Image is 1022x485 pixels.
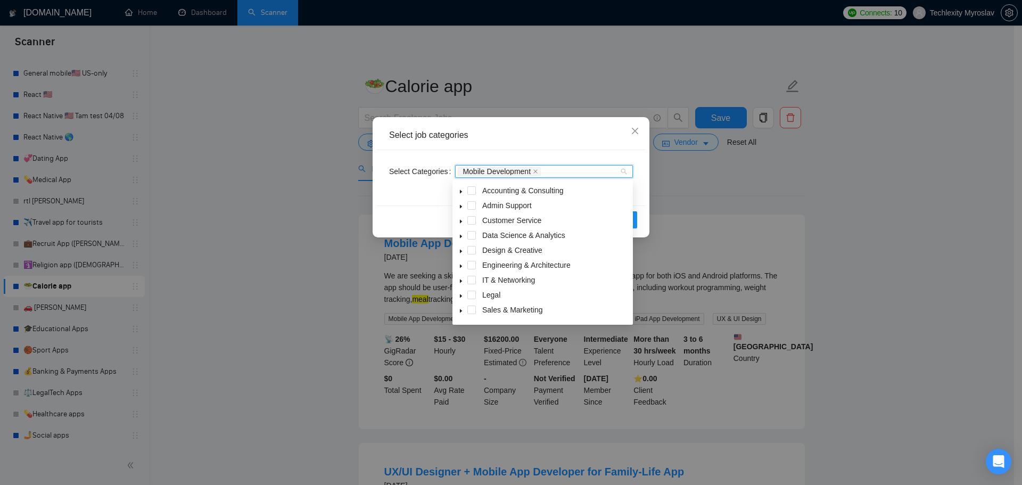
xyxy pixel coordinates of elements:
span: Design & Creative [480,244,631,257]
span: caret-down [458,293,464,299]
span: Admin Support [482,201,532,210]
span: Customer Service [482,216,541,225]
span: close [533,169,538,174]
span: caret-down [458,189,464,194]
span: Mobile Development [458,167,541,176]
span: Legal [480,289,631,301]
span: IT & Networking [482,276,535,284]
span: Data Science & Analytics [482,231,565,240]
span: caret-down [458,219,464,224]
span: caret-down [458,308,464,314]
span: Translation [480,318,631,331]
span: Admin Support [480,199,631,212]
button: Close [621,117,649,146]
span: caret-down [458,249,464,254]
span: Data Science & Analytics [480,229,631,242]
div: Select job categories [389,129,633,141]
span: Mobile Development [463,168,531,175]
span: Engineering & Architecture [482,261,571,269]
span: Accounting & Consulting [482,186,564,195]
span: IT & Networking [480,274,631,286]
span: caret-down [458,234,464,239]
span: Sales & Marketing [480,303,631,316]
span: caret-down [458,204,464,209]
span: Design & Creative [482,246,542,254]
span: Sales & Marketing [482,306,543,314]
label: Select Categories [389,163,455,180]
span: Accounting & Consulting [480,184,631,197]
input: Select Categories [543,167,545,176]
span: Engineering & Architecture [480,259,631,272]
span: caret-down [458,264,464,269]
div: Open Intercom Messenger [986,449,1011,474]
span: Legal [482,291,500,299]
span: close [631,127,639,135]
span: Customer Service [480,214,631,227]
span: caret-down [458,278,464,284]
